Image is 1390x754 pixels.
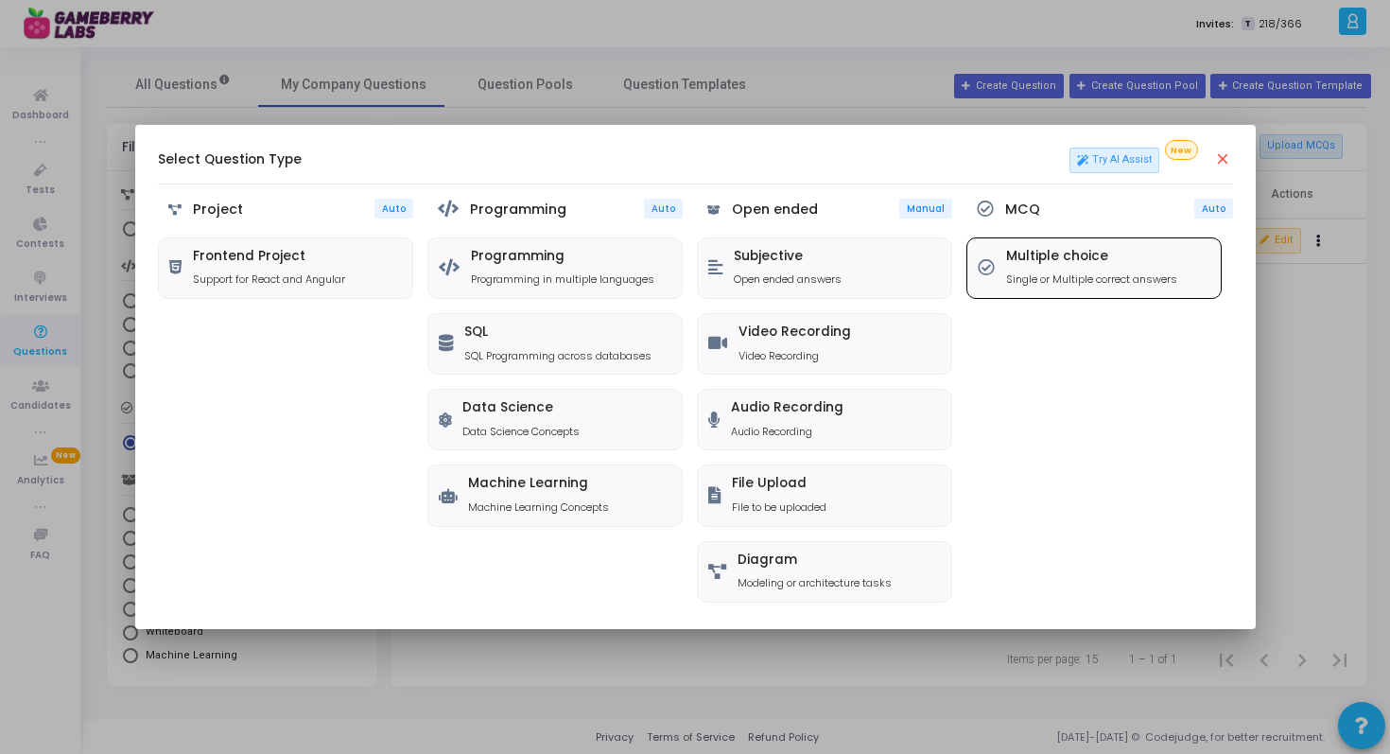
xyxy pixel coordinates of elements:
[731,424,843,440] p: Audio Recording
[468,476,609,492] h5: Machine Learning
[471,249,654,265] h5: Programming
[1165,140,1198,160] span: New
[1006,272,1177,288] p: Single or Multiple correct answers
[464,348,652,364] p: SQL Programming across databases
[382,202,406,215] span: Auto
[1006,249,1177,265] h5: Multiple choice
[738,575,892,591] p: Modeling or architecture tasks
[1202,202,1225,215] span: Auto
[193,202,243,218] h5: Project
[734,249,842,265] h5: Subjective
[193,249,345,265] h5: Frontend Project
[471,272,654,288] p: Programming in multiple languages
[1005,202,1040,218] h5: MCQ
[738,552,892,569] h5: Diagram
[462,424,580,440] p: Data Science Concepts
[470,202,566,218] h5: Programming
[732,202,818,218] h5: Open ended
[732,476,826,492] h5: File Upload
[158,152,302,168] h5: Select Question Type
[193,272,345,288] p: Support for React and Angular
[464,324,652,341] h5: SQL
[738,348,851,364] p: Video Recording
[732,500,826,516] p: File to be uploaded
[468,500,609,516] p: Machine Learning Concepts
[734,272,842,288] p: Open ended answers
[462,400,580,416] h5: Data Science
[1069,148,1160,172] a: Try AI Assist
[652,202,675,215] span: Auto
[731,400,843,416] h5: Audio Recording
[738,324,851,341] h5: Video Recording
[907,202,945,215] span: Manual
[1214,150,1233,169] mat-icon: close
